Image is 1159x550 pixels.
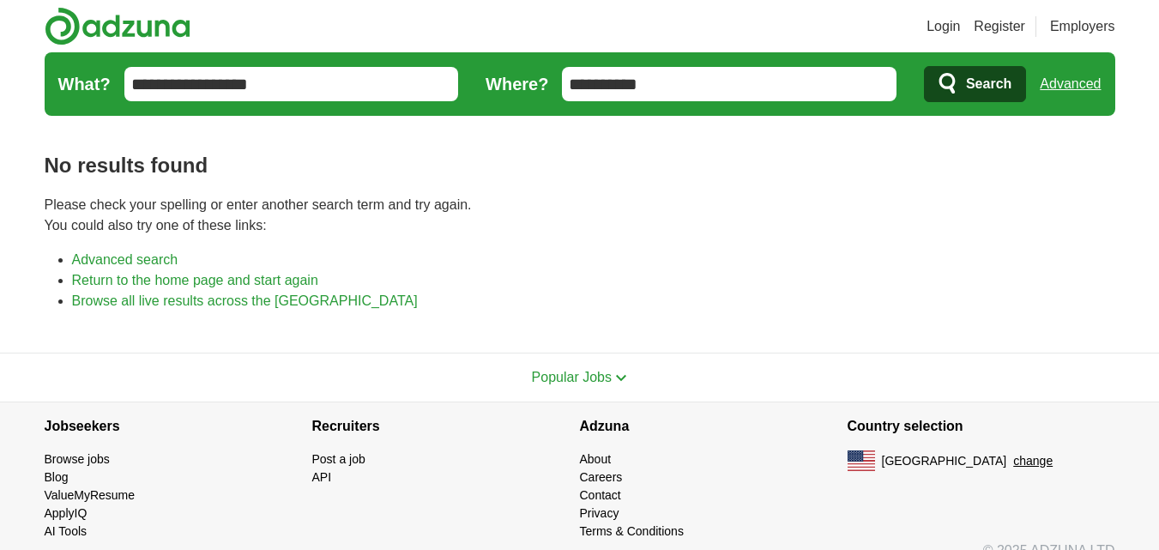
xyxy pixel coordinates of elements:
a: Terms & Conditions [580,524,684,538]
p: Please check your spelling or enter another search term and try again. You could also try one of ... [45,195,1115,236]
a: ValueMyResume [45,488,136,502]
h1: No results found [45,150,1115,181]
img: Adzuna logo [45,7,190,45]
a: API [312,470,332,484]
label: Where? [486,71,548,97]
h4: Country selection [848,402,1115,450]
a: Privacy [580,506,619,520]
a: Register [974,16,1025,37]
a: About [580,452,612,466]
a: Browse all live results across the [GEOGRAPHIC_DATA] [72,293,418,308]
a: Careers [580,470,623,484]
a: Post a job [312,452,365,466]
a: Contact [580,488,621,502]
a: Browse jobs [45,452,110,466]
a: Login [927,16,960,37]
button: Search [924,66,1026,102]
span: [GEOGRAPHIC_DATA] [882,452,1007,470]
img: US flag [848,450,875,471]
a: Advanced [1040,67,1101,101]
a: AI Tools [45,524,88,538]
label: What? [58,71,111,97]
a: Return to the home page and start again [72,273,318,287]
a: ApplyIQ [45,506,88,520]
a: Employers [1050,16,1115,37]
img: toggle icon [615,374,627,382]
span: Search [966,67,1011,101]
span: Popular Jobs [532,370,612,384]
a: Blog [45,470,69,484]
a: Advanced search [72,252,178,267]
button: change [1013,452,1053,470]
